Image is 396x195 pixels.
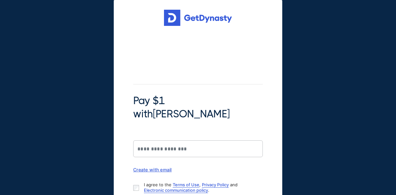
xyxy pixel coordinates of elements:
[164,10,232,26] img: Get started for free with Dynasty Trust Company
[173,182,199,187] a: Terms of Use
[133,167,263,172] div: Create with email
[144,182,258,193] p: I agree to the , and .
[144,188,208,193] a: Electronic communication policy
[133,94,263,121] span: Pay $1 with [PERSON_NAME]
[202,182,229,187] a: Privacy Policy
